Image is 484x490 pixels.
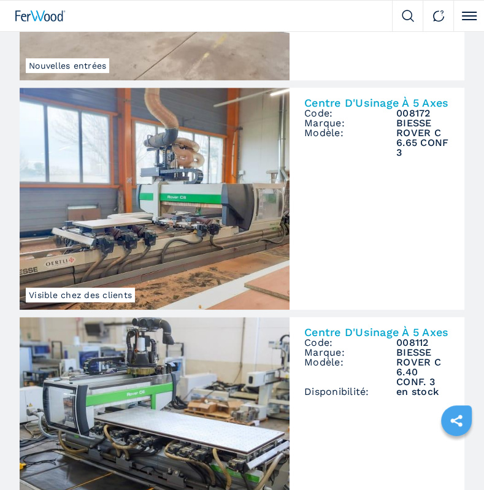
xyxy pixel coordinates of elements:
[396,128,450,158] h3: ROVER C 6.65 CONF 3
[396,118,450,128] h3: BIESSE
[396,109,450,118] h3: 008172
[396,387,450,397] span: en stock
[402,10,414,22] img: Search
[396,338,450,348] h3: 008112
[26,288,135,302] span: Visible chez des clients
[304,327,450,338] h2: Centre D'Usinage À 5 Axes
[15,10,66,21] img: Ferwood
[396,348,450,358] h3: BIESSE
[453,1,484,31] button: Click to toggle menu
[396,358,450,387] h3: ROVER C 6.40 CONF. 3
[304,128,396,158] span: Modèle:
[20,88,290,310] img: Centre D'Usinage À 5 Axes BIESSE ROVER C 6.65 CONF 3
[432,435,475,481] iframe: Chat
[304,118,396,128] span: Marque:
[432,10,445,22] img: Contact us
[304,358,396,387] span: Modèle:
[20,88,464,310] a: Centre D'Usinage À 5 Axes BIESSE ROVER C 6.65 CONF 3Visible chez des clientsCentre D'Usinage À 5 ...
[441,405,472,436] a: sharethis
[304,348,396,358] span: Marque:
[304,98,450,109] h2: Centre D'Usinage À 5 Axes
[304,109,396,118] span: Code:
[304,338,396,348] span: Code:
[304,387,396,397] span: Disponibilité:
[26,58,109,73] span: Nouvelles entrées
